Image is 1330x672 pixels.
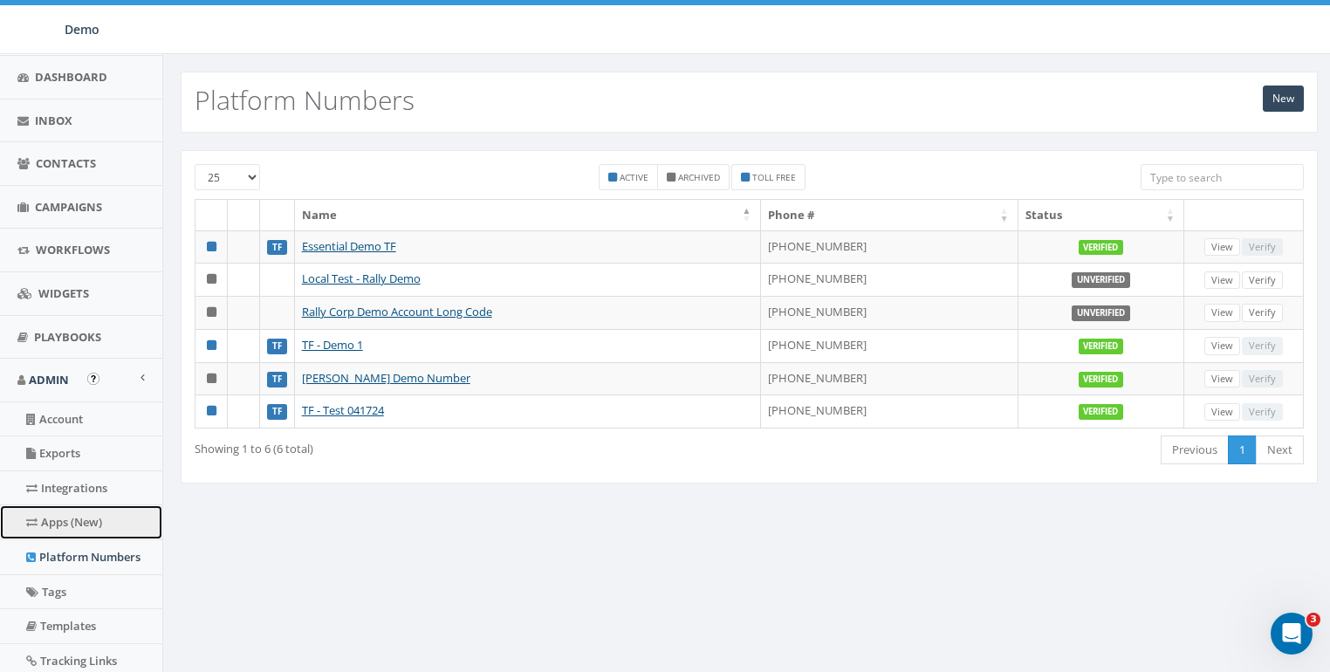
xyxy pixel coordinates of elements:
[761,263,1018,296] td: [PHONE_NUMBER]
[267,339,287,354] label: TF
[1079,339,1124,354] label: Verified
[761,200,1018,230] th: Phone #: activate to sort column ascending
[1018,200,1184,230] th: Status: activate to sort column ascending
[761,230,1018,264] td: [PHONE_NUMBER]
[1263,86,1304,112] a: New
[302,402,384,418] a: TF - Test 041724
[302,370,470,386] a: [PERSON_NAME] Demo Number
[35,199,102,215] span: Campaigns
[1256,435,1304,464] a: Next
[38,285,89,301] span: Widgets
[1204,271,1240,290] a: View
[36,155,96,171] span: Contacts
[1306,613,1320,627] span: 3
[1161,435,1229,464] a: Previous
[1242,304,1283,322] a: Verify
[302,304,492,319] a: Rally Corp Demo Account Long Code
[1072,272,1130,288] label: Unverified
[302,238,396,254] a: Essential Demo TF
[752,171,796,183] small: Toll Free
[1204,403,1240,422] a: View
[35,69,107,85] span: Dashboard
[1204,337,1240,355] a: View
[761,394,1018,428] td: [PHONE_NUMBER]
[302,271,421,286] a: Local Test - Rally Demo
[34,329,101,345] span: Playbooks
[620,171,648,183] small: Active
[1204,238,1240,257] a: View
[1072,305,1130,321] label: Unverified
[302,337,363,353] a: TF - Demo 1
[267,404,287,420] label: TF
[678,171,720,183] small: Archived
[29,372,69,387] span: Admin
[1228,435,1257,464] a: 1
[1141,164,1304,190] input: Type to search
[267,240,287,256] label: TF
[761,362,1018,395] td: [PHONE_NUMBER]
[1204,370,1240,388] a: View
[761,296,1018,329] td: [PHONE_NUMBER]
[195,86,415,114] h2: Platform Numbers
[267,372,287,387] label: TF
[761,329,1018,362] td: [PHONE_NUMBER]
[1271,613,1313,655] iframe: Intercom live chat
[1079,372,1124,387] label: Verified
[1079,404,1124,420] label: Verified
[65,21,99,38] span: Demo
[36,242,110,257] span: Workflows
[35,113,72,128] span: Inbox
[295,200,761,230] th: Name: activate to sort column descending
[195,434,641,457] div: Showing 1 to 6 (6 total)
[87,373,99,385] button: Open In-App Guide
[1079,240,1124,256] label: Verified
[1204,304,1240,322] a: View
[1242,271,1283,290] a: Verify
